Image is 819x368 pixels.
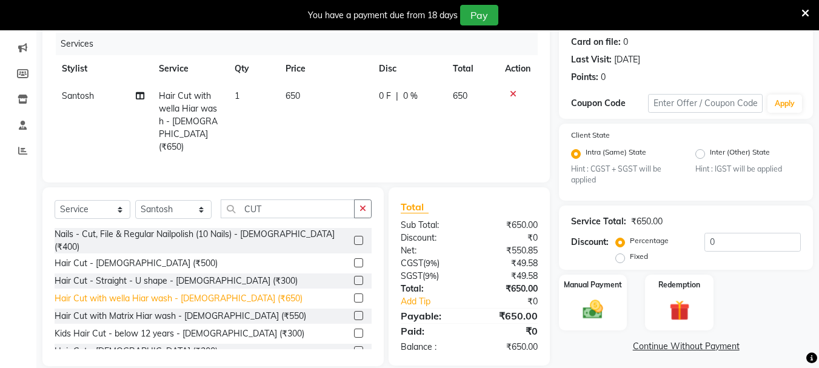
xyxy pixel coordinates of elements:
th: Disc [372,55,446,82]
span: Hair Cut with wella Hiar wash - [DEMOGRAPHIC_DATA] (₹650) [159,90,218,152]
span: 650 [453,90,467,101]
div: Hair Cut with Matrix Hiar wash - [DEMOGRAPHIC_DATA] (₹550) [55,310,306,323]
label: Percentage [630,235,669,246]
span: Santosh [62,90,94,101]
div: 0 [623,36,628,49]
div: ( ) [392,257,469,270]
th: Action [498,55,538,82]
div: Last Visit: [571,53,612,66]
div: ₹650.00 [469,341,547,353]
div: Balance : [392,341,469,353]
span: 1 [235,90,239,101]
label: Intra (Same) State [586,147,646,161]
label: Fixed [630,251,648,262]
label: Manual Payment [564,279,622,290]
th: Total [446,55,498,82]
div: ₹650.00 [469,309,547,323]
span: SGST [401,270,423,281]
th: Stylist [55,55,152,82]
div: ₹550.85 [469,244,547,257]
input: Search or Scan [221,199,355,218]
div: ₹650.00 [469,219,547,232]
div: ₹49.58 [469,270,547,283]
div: Hair Cut with wella Hiar wash - [DEMOGRAPHIC_DATA] (₹650) [55,292,303,305]
div: Nails - Cut, File & Regular Nailpolish (10 Nails) - [DEMOGRAPHIC_DATA] (₹400) [55,228,349,253]
div: ₹650.00 [631,215,663,228]
label: Redemption [658,279,700,290]
div: ₹49.58 [469,257,547,270]
div: Kids Hair Cut - below 12 years - [DEMOGRAPHIC_DATA] (₹300) [55,327,304,340]
div: Hair Cut - [DEMOGRAPHIC_DATA] (₹300) [55,345,218,358]
a: Continue Without Payment [561,340,811,353]
button: Pay [460,5,498,25]
div: Sub Total: [392,219,469,232]
div: ₹0 [469,324,547,338]
span: 9% [425,271,436,281]
span: 0 F [379,90,391,102]
div: Discount: [392,232,469,244]
div: [DATE] [614,53,640,66]
small: Hint : IGST will be applied [695,164,801,175]
div: Card on file: [571,36,621,49]
div: Discount: [571,236,609,249]
div: Paid: [392,324,469,338]
th: Qty [227,55,278,82]
div: ( ) [392,270,469,283]
div: Services [56,33,547,55]
span: | [396,90,398,102]
div: Payable: [392,309,469,323]
img: _gift.svg [663,298,696,323]
div: 0 [601,71,606,84]
span: 650 [286,90,300,101]
input: Enter Offer / Coupon Code [648,94,763,113]
div: Service Total: [571,215,626,228]
label: Inter (Other) State [710,147,770,161]
th: Price [278,55,372,82]
div: Points: [571,71,598,84]
div: Total: [392,283,469,295]
div: You have a payment due from 18 days [308,9,458,22]
div: ₹0 [483,295,547,308]
div: Coupon Code [571,97,647,110]
th: Service [152,55,227,82]
small: Hint : CGST + SGST will be applied [571,164,677,186]
div: Hair Cut - [DEMOGRAPHIC_DATA] (₹500) [55,257,218,270]
button: Apply [767,95,802,113]
span: 0 % [403,90,418,102]
span: 9% [426,258,437,268]
div: Hair Cut - Straight - U shape - [DEMOGRAPHIC_DATA] (₹300) [55,275,298,287]
span: Total [401,201,429,213]
div: ₹0 [469,232,547,244]
img: _cash.svg [577,298,609,321]
a: Add Tip [392,295,482,308]
div: Net: [392,244,469,257]
span: CGST [401,258,423,269]
label: Client State [571,130,610,141]
div: ₹650.00 [469,283,547,295]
